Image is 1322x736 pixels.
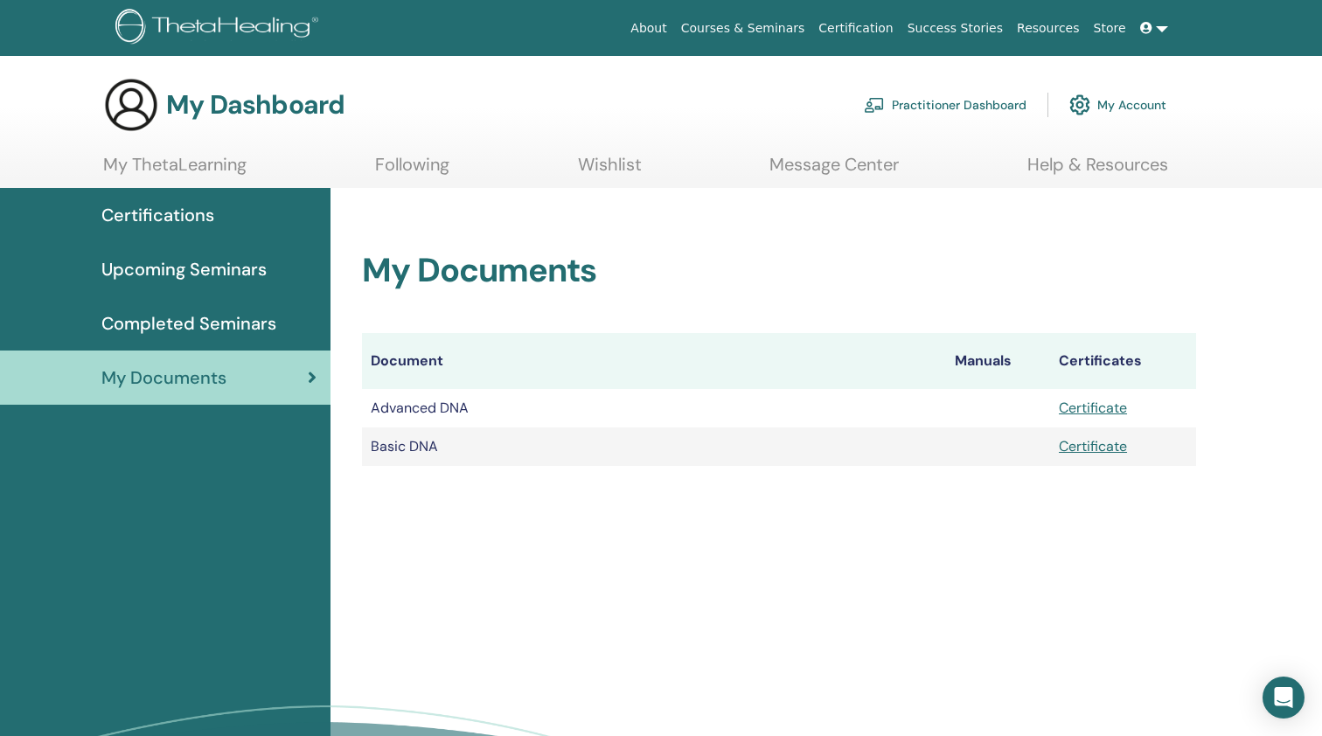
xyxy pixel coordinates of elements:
a: My Account [1069,86,1166,124]
span: My Documents [101,365,226,391]
img: generic-user-icon.jpg [103,77,159,133]
div: Open Intercom Messenger [1263,677,1305,719]
a: My ThetaLearning [103,154,247,188]
th: Manuals [946,333,1050,389]
td: Basic DNA [362,427,946,466]
a: Help & Resources [1027,154,1168,188]
a: Store [1087,12,1133,45]
td: Advanced DNA [362,389,946,427]
a: Success Stories [901,12,1010,45]
h2: My Documents [362,251,1196,291]
a: Message Center [769,154,899,188]
a: Certificate [1059,437,1127,455]
span: Upcoming Seminars [101,256,267,282]
span: Completed Seminars [101,310,276,337]
a: Resources [1010,12,1087,45]
img: cog.svg [1069,90,1090,120]
a: Certificate [1059,399,1127,417]
a: Practitioner Dashboard [864,86,1026,124]
th: Certificates [1050,333,1196,389]
img: chalkboard-teacher.svg [864,97,885,113]
span: Certifications [101,202,214,228]
a: Following [375,154,449,188]
a: Courses & Seminars [674,12,812,45]
a: About [623,12,673,45]
th: Document [362,333,946,389]
a: Wishlist [578,154,642,188]
h3: My Dashboard [166,89,344,121]
img: logo.png [115,9,324,48]
a: Certification [811,12,900,45]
